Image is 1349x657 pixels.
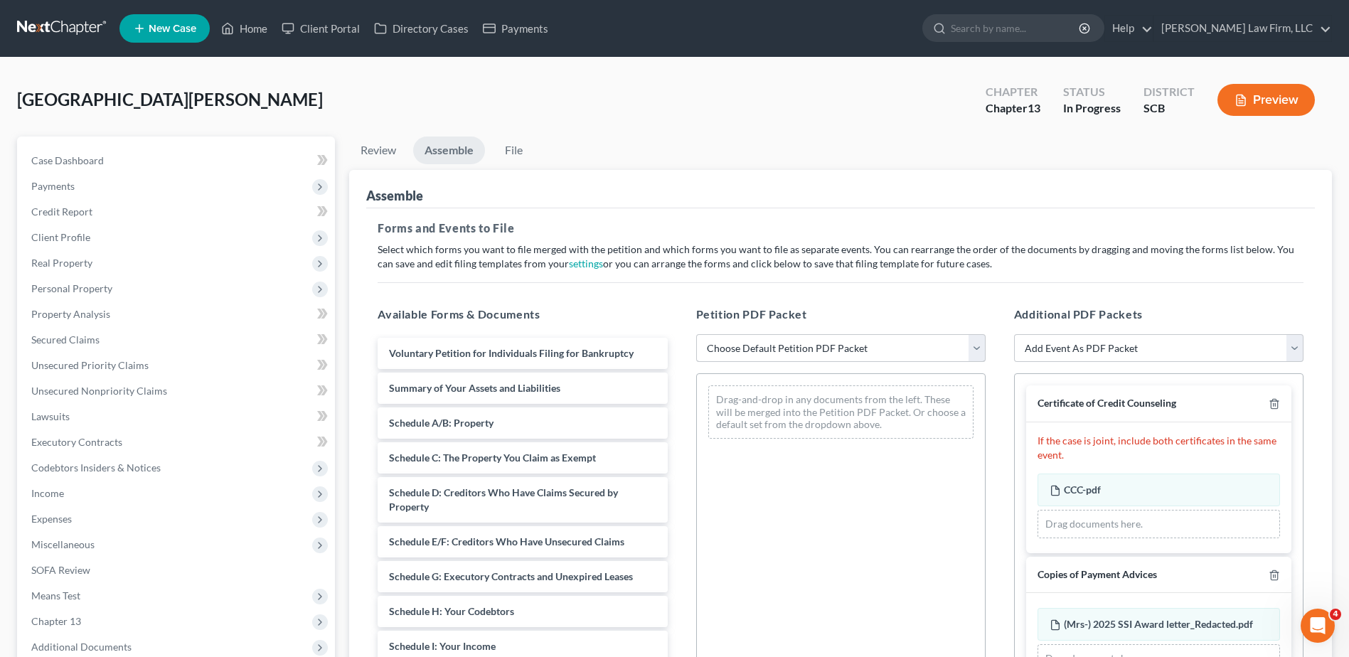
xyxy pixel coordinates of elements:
span: Personal Property [31,282,112,294]
a: SOFA Review [20,557,335,583]
a: Credit Report [20,199,335,225]
span: Schedule G: Executory Contracts and Unexpired Leases [389,570,633,582]
span: CCC-pdf [1064,484,1101,496]
p: Select which forms you want to file merged with the petition and which forms you want to file as ... [378,242,1303,271]
span: Executory Contracts [31,436,122,448]
a: Assemble [413,137,485,164]
span: SOFA Review [31,564,90,576]
a: Unsecured Priority Claims [20,353,335,378]
a: Case Dashboard [20,148,335,173]
a: Review [349,137,407,164]
div: Drag documents here. [1038,510,1280,538]
a: settings [569,257,603,269]
a: Secured Claims [20,327,335,353]
span: Property Analysis [31,308,110,320]
a: Directory Cases [367,16,476,41]
span: Certificate of Credit Counseling [1038,397,1176,409]
iframe: Intercom live chat [1301,609,1335,643]
span: Unsecured Nonpriority Claims [31,385,167,397]
a: Help [1105,16,1153,41]
span: Chapter 13 [31,615,81,627]
span: New Case [149,23,196,34]
span: Unsecured Priority Claims [31,359,149,371]
div: Assemble [366,187,423,204]
div: SCB [1143,100,1195,117]
a: [PERSON_NAME] Law Firm, LLC [1154,16,1331,41]
span: Voluntary Petition for Individuals Filing for Bankruptcy [389,347,634,359]
p: If the case is joint, include both certificates in the same event. [1038,434,1280,462]
span: Schedule D: Creditors Who Have Claims Secured by Property [389,486,618,513]
a: Unsecured Nonpriority Claims [20,378,335,404]
span: Schedule H: Your Codebtors [389,605,514,617]
div: Chapter [986,100,1040,117]
span: (Mrs-) 2025 SSI Award letter_Redacted.pdf [1064,618,1253,630]
a: Payments [476,16,555,41]
span: Payments [31,180,75,192]
div: In Progress [1063,100,1121,117]
a: Client Portal [274,16,367,41]
span: 4 [1330,609,1341,620]
span: Schedule C: The Property You Claim as Exempt [389,452,596,464]
span: Summary of Your Assets and Liabilities [389,382,560,394]
span: Credit Report [31,205,92,218]
div: Drag-and-drop in any documents from the left. These will be merged into the Petition PDF Packet. ... [708,385,974,439]
div: Status [1063,84,1121,100]
button: Preview [1217,84,1315,116]
div: District [1143,84,1195,100]
a: Home [214,16,274,41]
a: Lawsuits [20,404,335,429]
a: Executory Contracts [20,429,335,455]
span: Miscellaneous [31,538,95,550]
span: Client Profile [31,231,90,243]
input: Search by name... [951,15,1081,41]
span: Schedule E/F: Creditors Who Have Unsecured Claims [389,535,624,547]
span: [GEOGRAPHIC_DATA][PERSON_NAME] [17,89,323,109]
span: Petition PDF Packet [696,307,807,321]
h5: Available Forms & Documents [378,306,667,323]
div: Chapter [986,84,1040,100]
span: Copies of Payment Advices [1038,568,1157,580]
span: Real Property [31,257,92,269]
a: Property Analysis [20,301,335,327]
h5: Additional PDF Packets [1014,306,1303,323]
span: Case Dashboard [31,154,104,166]
span: Expenses [31,513,72,525]
span: Secured Claims [31,333,100,346]
span: Income [31,487,64,499]
h5: Forms and Events to File [378,220,1303,237]
span: Additional Documents [31,641,132,653]
span: Schedule I: Your Income [389,640,496,652]
a: File [491,137,536,164]
span: Lawsuits [31,410,70,422]
span: 13 [1028,101,1040,114]
span: Codebtors Insiders & Notices [31,461,161,474]
span: Schedule A/B: Property [389,417,494,429]
span: Means Test [31,589,80,602]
